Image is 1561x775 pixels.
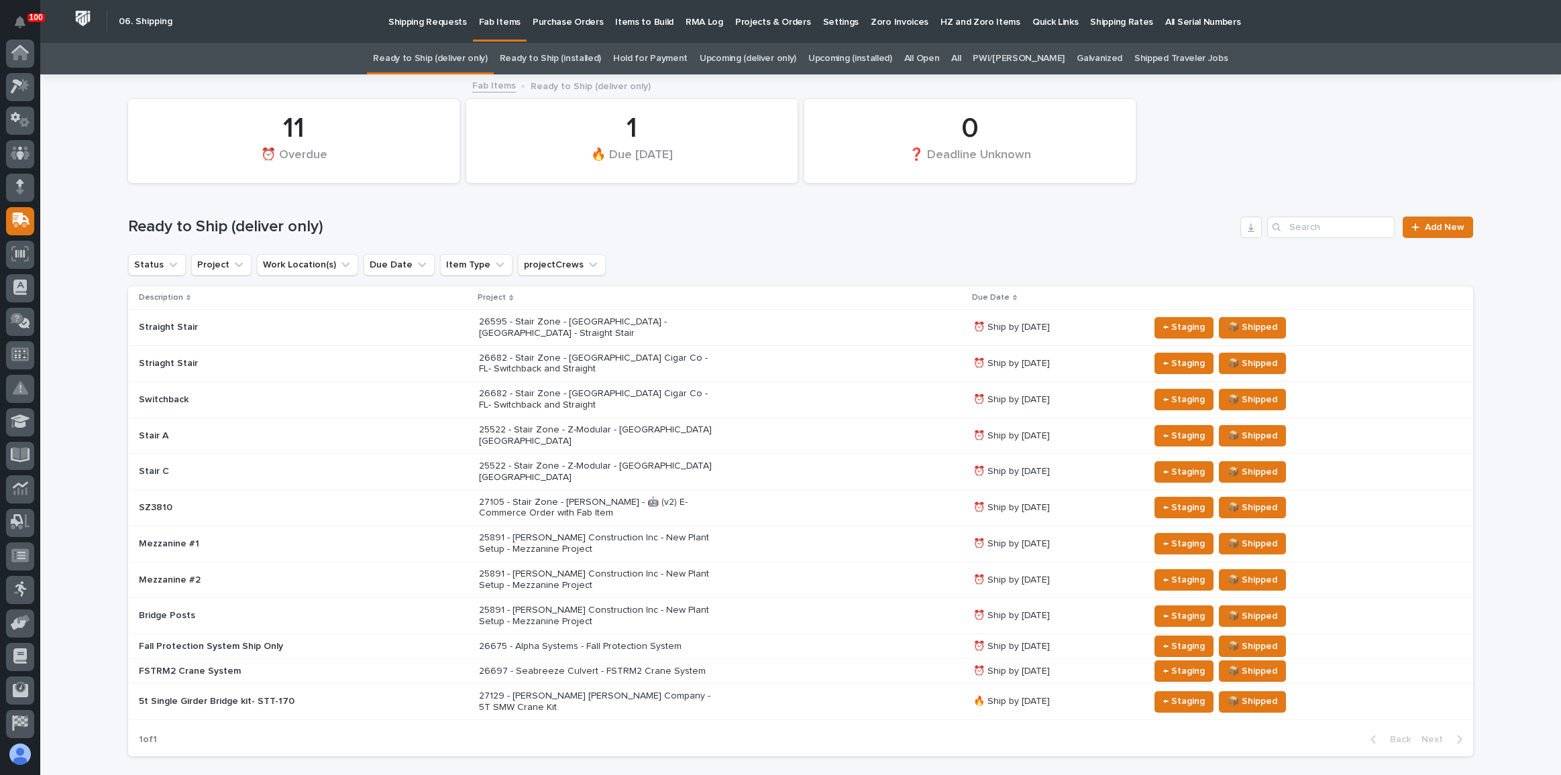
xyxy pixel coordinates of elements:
button: Next [1416,733,1473,746]
p: Stair A [139,430,374,442]
button: ← Staging [1154,660,1214,682]
span: 📦 Shipped [1228,693,1277,709]
button: 📦 Shipped [1219,533,1286,554]
div: 0 [827,112,1113,145]
span: 📦 Shipped [1228,608,1277,624]
tr: Straight Stair26595 - Stair Zone - [GEOGRAPHIC_DATA] - [GEOGRAPHIC_DATA] - Straight Stair⏰ Ship b... [128,310,1473,346]
button: 📦 Shipped [1219,569,1286,591]
p: 100 [30,13,43,22]
span: ← Staging [1163,428,1205,444]
p: Bridge Posts [139,610,374,621]
div: 11 [151,112,437,145]
button: Due Date [364,254,435,276]
tr: Stair A25522 - Stair Zone - Z-Modular - [GEOGRAPHIC_DATA] [GEOGRAPHIC_DATA]⏰ Ship by [DATE]← Stag... [128,418,1473,454]
button: ← Staging [1154,533,1214,554]
button: 📦 Shipped [1219,317,1286,339]
tr: FSTRM2 Crane System26697 - Seabreeze Culvert - FSTRM2 Crane System⏰ Ship by [DATE]← Staging📦 Shipped [128,659,1473,684]
button: 📦 Shipped [1219,389,1286,410]
span: 📦 Shipped [1228,428,1277,444]
span: 📦 Shipped [1228,663,1277,679]
p: ⏰ Ship by [DATE] [973,394,1138,406]
button: ← Staging [1154,569,1214,591]
div: 🔥 Due [DATE] [489,147,775,175]
p: Straight Stair [139,322,374,333]
p: 25522 - Stair Zone - Z-Modular - [GEOGRAPHIC_DATA] [GEOGRAPHIC_DATA] [479,461,714,483]
tr: Fall Protection System Ship Only26675 - Alpha Systems - Fall Protection System⏰ Ship by [DATE]← S... [128,634,1473,659]
span: 📦 Shipped [1228,319,1277,335]
button: 📦 Shipped [1219,605,1286,627]
p: 26682 - Stair Zone - [GEOGRAPHIC_DATA] Cigar Co - FL- Switchback and Straight [479,353,714,375]
tr: 5t Single Girder Bridge kit- STT-17027129 - [PERSON_NAME] [PERSON_NAME] Company - 5T SMW Crane Ki... [128,684,1473,720]
p: SZ3810 [139,502,374,514]
a: All Open [904,43,940,74]
button: ← Staging [1154,636,1214,657]
button: 📦 Shipped [1219,660,1286,682]
span: ← Staging [1163,608,1205,624]
button: 📦 Shipped [1219,691,1286,713]
tr: Mezzanine #225891 - [PERSON_NAME] Construction Inc - New Plant Setup - Mezzanine Project⏰ Ship by... [128,562,1473,598]
tr: Stair C25522 - Stair Zone - Z-Modular - [GEOGRAPHIC_DATA] [GEOGRAPHIC_DATA]⏰ Ship by [DATE]← Stag... [128,454,1473,490]
p: 25522 - Stair Zone - Z-Modular - [GEOGRAPHIC_DATA] [GEOGRAPHIC_DATA] [479,424,714,447]
p: 🔥 Ship by [DATE] [973,696,1138,707]
span: ← Staging [1163,464,1205,480]
span: 📦 Shipped [1228,638,1277,654]
div: ❓ Deadline Unknown [827,147,1113,175]
p: Stair C [139,466,374,477]
p: Striaght Stair [139,358,374,369]
button: ← Staging [1154,425,1214,446]
p: Ready to Ship (deliver only) [531,78,651,93]
a: Ready to Ship (deliver only) [373,43,487,74]
span: ← Staging [1163,663,1205,679]
a: Shipped Traveler Jobs [1134,43,1228,74]
span: ← Staging [1163,693,1205,709]
a: Upcoming (deliver only) [700,43,796,74]
p: 26682 - Stair Zone - [GEOGRAPHIC_DATA] Cigar Co - FL- Switchback and Straight [479,388,714,411]
button: Work Location(s) [257,254,358,276]
button: 📦 Shipped [1219,461,1286,483]
a: PWI/[PERSON_NAME] [973,43,1065,74]
button: ← Staging [1154,389,1214,410]
button: 📦 Shipped [1219,353,1286,374]
button: ← Staging [1154,317,1214,339]
tr: Mezzanine #125891 - [PERSON_NAME] Construction Inc - New Plant Setup - Mezzanine Project⏰ Ship by... [128,526,1473,562]
button: 📦 Shipped [1219,497,1286,518]
a: Hold for Payment [613,43,688,74]
p: 26675 - Alpha Systems - Fall Protection System [479,641,714,652]
span: Add New [1425,223,1464,232]
button: ← Staging [1154,461,1214,483]
button: Notifications [6,8,34,36]
p: ⏰ Ship by [DATE] [973,358,1138,369]
span: 📦 Shipped [1228,464,1277,480]
p: ⏰ Ship by [DATE] [973,575,1138,586]
span: 📦 Shipped [1228,572,1277,588]
div: 1 [489,112,775,145]
button: Status [128,254,186,276]
tr: SZ381027105 - Stair Zone - [PERSON_NAME] - 🤖 (v2) E-Commerce Order with Fab Item⏰ Ship by [DATE]←... [128,490,1473,526]
p: ⏰ Ship by [DATE] [973,322,1138,333]
tr: Switchback26682 - Stair Zone - [GEOGRAPHIC_DATA] Cigar Co - FL- Switchback and Straight⏰ Ship by ... [128,381,1473,418]
a: Upcoming (installed) [808,43,892,74]
a: Ready to Ship (installed) [500,43,601,74]
p: FSTRM2 Crane System [139,666,374,677]
img: Workspace Logo [70,6,95,31]
a: Galvanized [1077,43,1122,74]
h1: Ready to Ship (deliver only) [128,217,1235,237]
button: Project [191,254,252,276]
button: Item Type [440,254,513,276]
p: Project [478,290,506,305]
p: ⏰ Ship by [DATE] [973,430,1138,442]
button: projectCrews [518,254,606,276]
button: users-avatar [6,740,34,768]
button: ← Staging [1154,497,1214,518]
span: ← Staging [1163,355,1205,371]
p: 26595 - Stair Zone - [GEOGRAPHIC_DATA] - [GEOGRAPHIC_DATA] - Straight Stair [479,316,714,339]
p: 26697 - Seabreeze Culvert - FSTRM2 Crane System [479,666,714,677]
span: ← Staging [1163,392,1205,408]
p: ⏰ Ship by [DATE] [973,466,1138,477]
p: Mezzanine #1 [139,538,374,550]
div: Notifications100 [17,16,34,38]
span: ← Staging [1163,499,1205,516]
span: ← Staging [1163,572,1205,588]
p: 27129 - [PERSON_NAME] [PERSON_NAME] Company - 5T SMW Crane Kit [479,691,714,713]
span: 📦 Shipped [1228,355,1277,371]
